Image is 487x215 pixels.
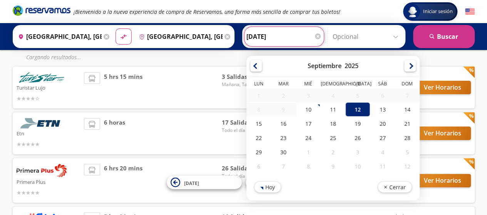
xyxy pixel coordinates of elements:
div: 11-Sep-25 [320,102,345,117]
div: 24-Sep-25 [296,131,320,145]
div: 23-Sep-25 [271,131,296,145]
p: Turistar Lujo [17,83,80,92]
button: Ver Horarios [414,127,471,140]
div: 04-Sep-25 [320,89,345,102]
span: Todo el día [221,173,275,180]
input: Opcional [333,27,402,46]
div: 21-Sep-25 [395,117,419,131]
th: Miércoles [296,80,320,89]
img: Etn [17,118,67,128]
p: Primera Plus [17,177,80,186]
span: Mañana, Tarde y Noche [221,81,275,88]
div: 20-Sep-25 [370,117,395,131]
span: Todo el día [221,127,275,134]
button: English [465,7,475,17]
div: 12-Sep-25 [345,102,370,117]
div: 05-Sep-25 [345,89,370,102]
button: Buscar [413,25,475,48]
div: 30-Sep-25 [271,145,296,159]
div: 10-Oct-25 [345,159,370,173]
img: Primera Plus [17,164,67,177]
span: 5 hrs 15 mins [104,72,142,103]
em: ¡Bienvenido a la nueva experiencia de compra de Reservamos, una forma más sencilla de comprar tus... [74,8,340,15]
span: 17 Salidas [221,118,275,127]
button: [DATE] [167,176,242,189]
div: 07-Oct-25 [271,159,296,173]
button: Ver Horarios [414,174,471,187]
div: 27-Sep-25 [370,131,395,145]
th: Viernes [345,80,370,89]
img: Turistar Lujo [17,72,67,83]
input: Buscar Destino [136,27,223,46]
span: 26 Salidas [221,164,275,173]
button: [DATE] [246,176,321,189]
div: 28-Sep-25 [395,131,419,145]
span: 6 hrs 20 mins [104,164,142,197]
div: 01-Sep-25 [246,89,271,102]
div: 04-Oct-25 [370,145,395,159]
div: 02-Sep-25 [271,89,296,102]
th: Jueves [320,80,345,89]
div: 14-Sep-25 [395,102,419,117]
div: Septiembre [308,62,341,70]
div: 22-Sep-25 [246,131,271,145]
div: 08-Sep-25 [246,103,271,116]
span: [DATE] [184,180,199,186]
div: 09-Oct-25 [320,159,345,173]
a: Brand Logo [13,5,70,18]
div: 13-Sep-25 [370,102,395,117]
p: Etn [17,128,80,138]
input: Elegir Fecha [246,27,322,46]
div: 25-Sep-25 [320,131,345,145]
div: 07-Sep-25 [395,89,419,102]
div: 17-Sep-25 [296,117,320,131]
th: Domingo [395,80,419,89]
span: 6 horas [104,118,125,148]
div: 18-Sep-25 [320,117,345,131]
div: 08-Oct-25 [296,159,320,173]
input: Buscar Origen [15,27,102,46]
th: Lunes [246,80,271,89]
i: Brand Logo [13,5,70,16]
div: 26-Sep-25 [345,131,370,145]
em: Cargando resultados ... [26,53,81,61]
div: 29-Sep-25 [246,145,271,159]
div: 03-Sep-25 [296,89,320,102]
div: 10-Sep-25 [296,102,320,117]
div: 15-Sep-25 [246,117,271,131]
div: 06-Oct-25 [246,159,271,173]
div: 03-Oct-25 [345,145,370,159]
button: Hoy [254,181,281,193]
button: Ver Horarios [414,81,471,94]
span: Iniciar sesión [420,8,456,15]
button: Cerrar [377,181,412,193]
span: 3 Salidas [221,72,275,81]
div: 06-Sep-25 [370,89,395,102]
div: 01-Oct-25 [296,145,320,159]
div: 02-Oct-25 [320,145,345,159]
div: 11-Oct-25 [370,159,395,173]
div: 19-Sep-25 [345,117,370,131]
div: 2025 [345,62,358,70]
div: 05-Oct-25 [395,145,419,159]
div: 09-Sep-25 [271,103,296,116]
div: 16-Sep-25 [271,117,296,131]
th: Martes [271,80,296,89]
th: Sábado [370,80,395,89]
div: 12-Oct-25 [395,159,419,173]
